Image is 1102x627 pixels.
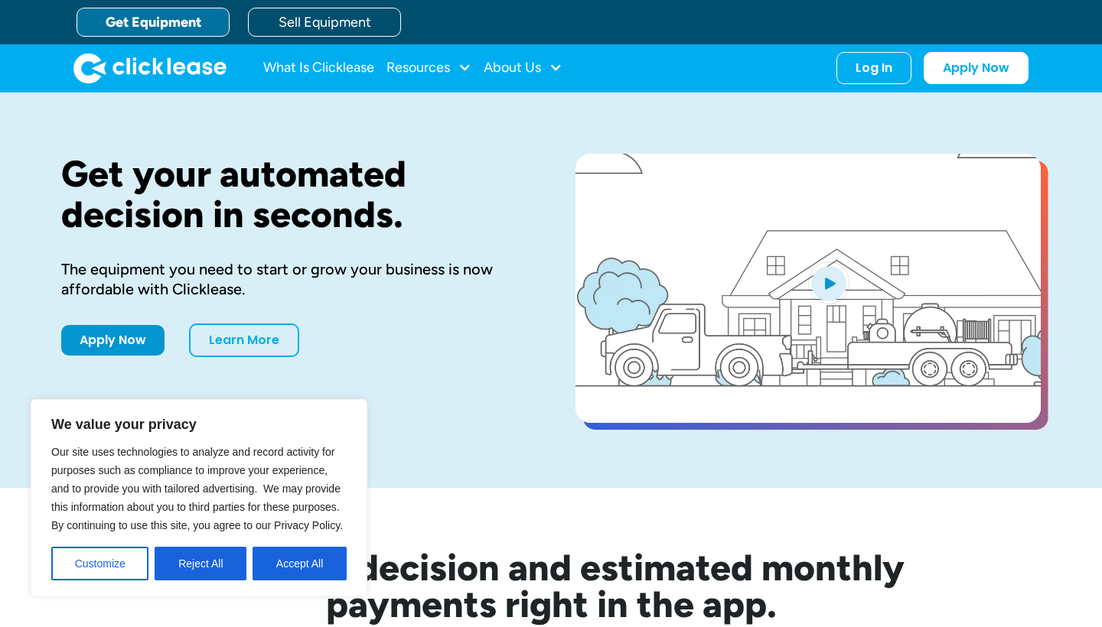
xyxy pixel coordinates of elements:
a: Apply Now [924,52,1029,84]
span: Our site uses technologies to analyze and record activity for purposes such as compliance to impr... [51,446,343,531]
button: Reject All [155,547,246,580]
div: Log In [856,60,892,76]
a: What Is Clicklease [263,53,374,83]
a: Sell Equipment [248,8,401,37]
img: Blue play button logo on a light blue circular background [808,262,849,304]
button: Customize [51,547,148,580]
a: home [73,53,227,83]
button: Accept All [253,547,347,580]
a: open lightbox [575,154,1041,423]
div: About Us [484,53,562,83]
a: Apply Now [61,325,165,356]
div: Resources [386,53,471,83]
div: We value your privacy [31,399,367,596]
h2: See your decision and estimated monthly payments right in the app. [122,549,980,622]
div: The equipment you need to start or grow your business is now affordable with Clicklease. [61,259,527,299]
a: Learn More [189,323,299,357]
p: We value your privacy [51,415,347,434]
a: Get Equipment [77,8,230,37]
h1: Get your automated decision in seconds. [61,154,527,235]
img: Clicklease logo [73,53,227,83]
